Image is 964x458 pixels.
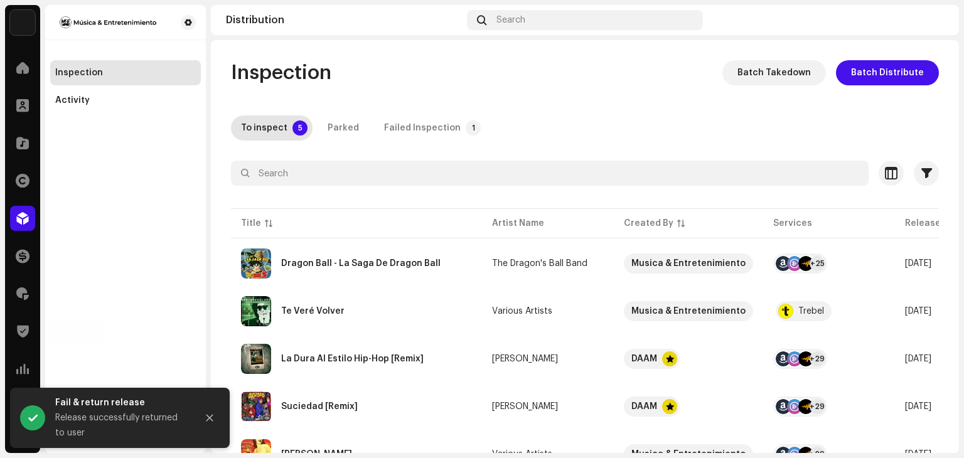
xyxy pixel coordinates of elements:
span: Musica & Entretenimiento [624,301,753,321]
span: Search [496,15,525,25]
div: La Dura Al Estilo Hip-Hop [Remix] [281,354,424,363]
div: Title [241,217,261,230]
div: Distribution [226,15,462,25]
div: [PERSON_NAME] [492,402,558,411]
div: Various Artists [492,307,552,316]
span: DAAM [624,349,753,369]
div: Musica & Entretenimiento [631,253,746,274]
button: Batch Takedown [722,60,826,85]
p-badge: 1 [466,120,481,136]
input: Search [231,161,869,186]
div: Te Veré Volver [281,307,345,316]
span: Batch Takedown [737,60,811,85]
img: 3717b2bf-458a-4f77-811b-8c65a38911d6 [55,15,161,30]
span: DAAM [624,397,753,417]
div: Trebel [798,307,824,316]
img: 78f3867b-a9d0-4b96-9959-d5e4a689f6cf [10,10,35,35]
div: Inspection [55,68,103,78]
button: Batch Distribute [836,60,939,85]
div: To inspect [241,115,287,141]
span: The Dragon's Ball Band [492,259,604,268]
div: +25 [810,256,825,271]
img: c6f152d9-7ad9-488d-b629-0827a090a1a8 [241,248,271,279]
div: Failed Inspection [384,115,461,141]
span: Batch Distribute [851,60,924,85]
img: dd02bbbd-3767-463d-a017-ee61a8df7765 [241,344,271,374]
span: Lenwa Dura [492,402,604,411]
div: Activity [55,95,90,105]
div: Musica & Entretenimiento [631,301,746,321]
button: Close [197,405,222,430]
img: 7c515f84-388b-4659-985c-53423c2ee4d7 [241,391,271,422]
div: The Dragon's Ball Band [492,259,587,268]
p-badge: 5 [292,120,308,136]
span: Lenwa Dura [492,354,604,363]
img: c904f273-36fb-4b92-97b0-1c77b616e906 [924,10,944,30]
img: 087dc165-a837-4727-b748-98aea6dad15d [241,296,271,326]
re-m-nav-item: Inspection [50,60,201,85]
div: +29 [810,351,825,366]
div: Parked [328,115,359,141]
div: DAAM [631,397,657,417]
div: [PERSON_NAME] [492,354,558,363]
span: Various Artists [492,307,604,316]
div: DAAM [631,349,657,369]
div: Suciedad [Remix] [281,402,358,411]
re-m-nav-item: Activity [50,88,201,113]
div: Created By [624,217,673,230]
span: Musica & Entretenimiento [624,253,753,274]
div: Release Date [905,217,964,230]
div: +29 [810,399,825,414]
div: Dragon Ball - La Saga De Dragon Ball [281,259,441,268]
div: Release successfully returned to user [55,410,187,440]
div: Fail & return release [55,395,187,410]
span: Inspection [231,60,331,85]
